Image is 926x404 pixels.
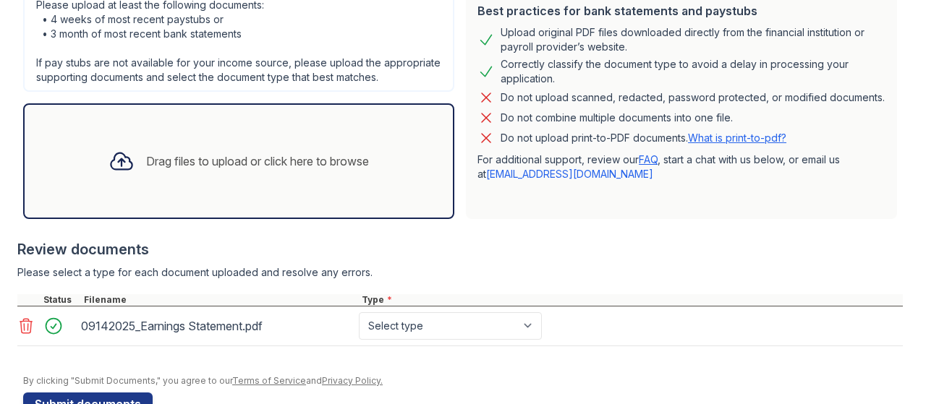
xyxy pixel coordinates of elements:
[486,168,653,180] a: [EMAIL_ADDRESS][DOMAIN_NAME]
[322,375,383,386] a: Privacy Policy.
[501,57,885,86] div: Correctly classify the document type to avoid a delay in processing your application.
[17,239,903,259] div: Review documents
[359,294,903,306] div: Type
[501,89,885,106] div: Do not upload scanned, redacted, password protected, or modified documents.
[23,375,903,387] div: By clicking "Submit Documents," you agree to our and
[639,153,658,166] a: FAQ
[81,314,353,338] div: 09142025_Earnings Statement.pdf
[501,25,885,54] div: Upload original PDF files downloaded directly from the financial institution or payroll provider’...
[41,294,81,306] div: Status
[477,152,885,181] p: For additional support, review our , start a chat with us below, or email us at
[232,375,306,386] a: Terms of Service
[81,294,359,306] div: Filename
[688,132,786,144] a: What is print-to-pdf?
[501,131,786,145] p: Do not upload print-to-PDF documents.
[477,2,885,20] div: Best practices for bank statements and paystubs
[501,109,733,126] div: Do not combine multiple documents into one file.
[146,152,369,170] div: Drag files to upload or click here to browse
[17,265,903,280] div: Please select a type for each document uploaded and resolve any errors.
